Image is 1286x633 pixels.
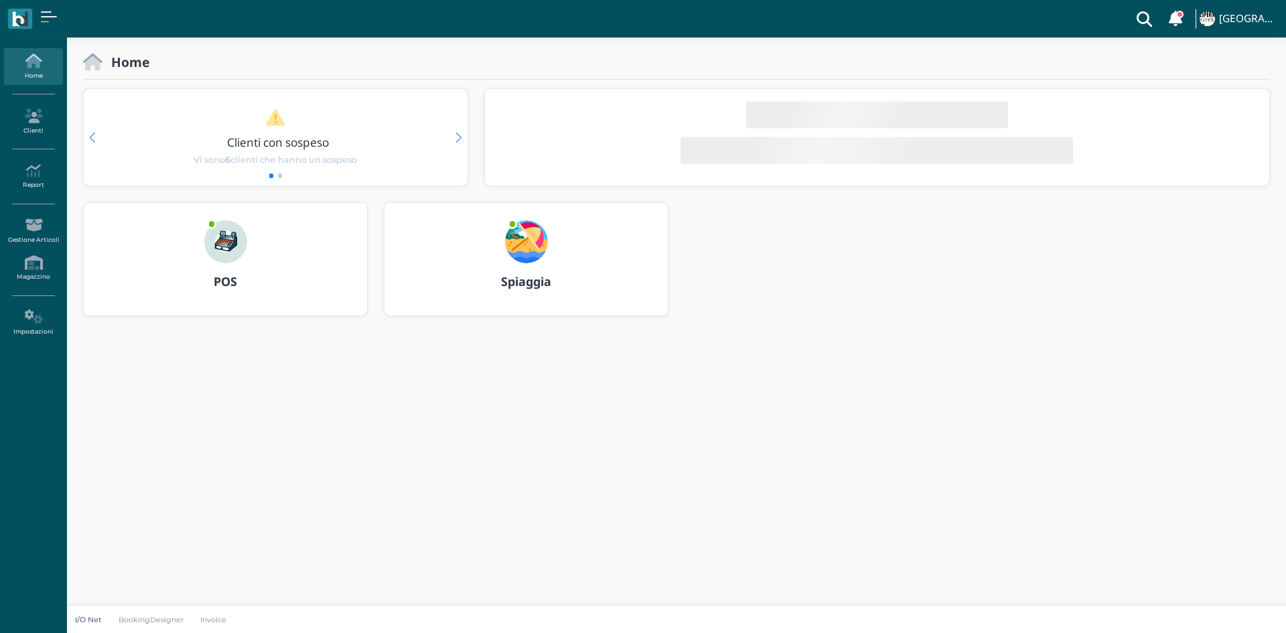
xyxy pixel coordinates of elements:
div: Previous slide [89,133,95,143]
a: Magazzino [4,250,62,287]
a: ... POS [83,202,368,332]
span: Vi sono clienti che hanno un sospeso [194,153,357,166]
a: Clienti con sospeso Vi sono6clienti che hanno un sospeso [109,109,441,166]
a: Clienti [4,103,62,140]
img: ... [505,220,548,263]
a: Home [4,48,62,85]
div: 1 / 2 [84,89,468,186]
b: Spiaggia [501,273,551,289]
img: logo [12,11,27,27]
a: Gestione Articoli [4,212,62,249]
h2: Home [102,55,149,69]
a: ... [GEOGRAPHIC_DATA] [1198,3,1278,35]
a: Report [4,158,62,195]
b: POS [214,273,237,289]
b: 6 [225,155,230,165]
a: ... Spiaggia [384,202,668,332]
a: Impostazioni [4,304,62,341]
div: Next slide [455,133,461,143]
img: ... [204,220,247,263]
img: ... [1200,11,1214,26]
h3: Clienti con sospeso [112,136,444,149]
h4: [GEOGRAPHIC_DATA] [1219,13,1278,25]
